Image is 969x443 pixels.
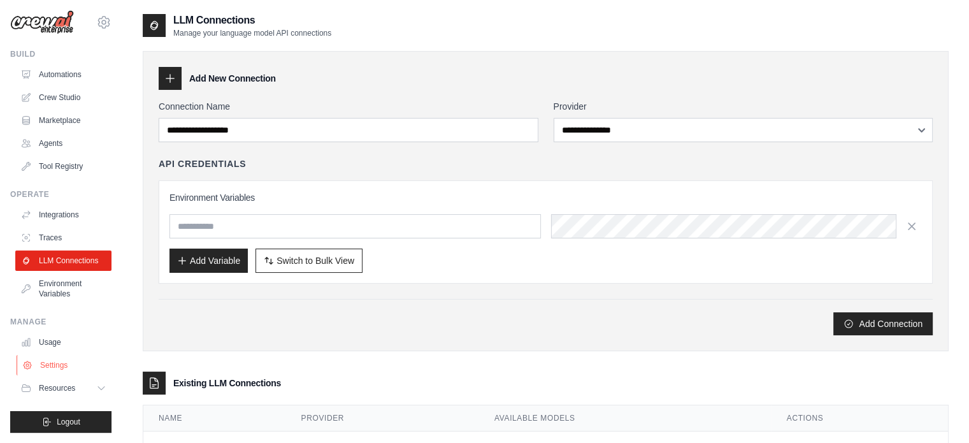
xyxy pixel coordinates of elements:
button: Add Variable [169,249,248,273]
button: Resources [15,378,111,398]
span: Resources [39,383,75,393]
a: Usage [15,332,111,352]
h3: Add New Connection [189,72,276,85]
a: Environment Variables [15,273,111,304]
a: Tool Registry [15,156,111,177]
span: Logout [57,417,80,427]
h3: Existing LLM Connections [173,377,281,389]
button: Add Connection [833,312,933,335]
img: Logo [10,10,74,34]
a: Settings [17,355,113,375]
h2: LLM Connections [173,13,331,28]
th: Provider [286,405,479,432]
a: Agents [15,133,111,154]
a: LLM Connections [15,251,111,271]
a: Traces [15,228,111,248]
th: Actions [772,405,948,432]
label: Provider [554,100,933,113]
button: Switch to Bulk View [255,249,362,273]
a: Crew Studio [15,87,111,108]
div: Operate [10,189,111,200]
th: Available Models [479,405,772,432]
p: Manage your language model API connections [173,28,331,38]
div: Build [10,49,111,59]
button: Logout [10,411,111,433]
h3: Environment Variables [169,191,922,204]
a: Marketplace [15,110,111,131]
h4: API Credentials [159,157,246,170]
a: Automations [15,64,111,85]
div: Manage [10,317,111,327]
th: Name [143,405,286,432]
span: Switch to Bulk View [276,254,354,267]
a: Integrations [15,205,111,225]
label: Connection Name [159,100,538,113]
